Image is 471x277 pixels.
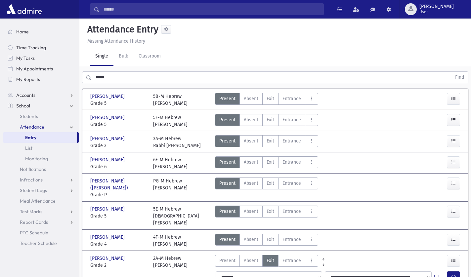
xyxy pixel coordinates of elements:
div: AttTypes [215,93,318,107]
a: Bulk [113,47,133,66]
span: Absent [244,208,258,215]
span: Absent [244,180,258,187]
span: Student Logs [20,187,47,193]
div: 5B-M Hebrew [PERSON_NAME] [153,93,188,107]
span: My Appointments [16,66,53,72]
a: Meal Attendance [3,196,79,206]
span: Present [219,257,235,264]
span: Grade 3 [90,142,147,149]
span: Exit [267,159,274,166]
button: Find [451,72,468,83]
span: Entrance [282,236,301,243]
span: Grade P [90,191,147,198]
a: Teacher Schedule [3,238,79,249]
a: PTC Schedule [3,227,79,238]
a: School [3,100,79,111]
span: Entrance [282,95,301,102]
span: Present [219,208,235,215]
span: My Reports [16,76,40,82]
a: Classroom [133,47,166,66]
span: Present [219,116,235,123]
h5: Attendance Entry [85,24,158,35]
a: Single [90,47,113,66]
span: Grade 2 [90,262,147,269]
span: Entrance [282,159,301,166]
a: Entry [3,132,77,143]
span: Entrance [282,180,301,187]
span: Exit [267,208,274,215]
img: AdmirePro [5,3,43,16]
a: My Tasks [3,53,79,63]
a: Report Cards [3,217,79,227]
a: Infractions [3,175,79,185]
span: Exit [267,138,274,144]
span: Meal Attendance [20,198,56,204]
a: Student Logs [3,185,79,196]
a: Students [3,111,79,122]
div: 4F-M Hebrew [PERSON_NAME] [153,234,188,248]
span: Entrance [282,257,301,264]
div: AttTypes [215,234,318,248]
span: Grade 5 [90,121,147,128]
span: Time Tracking [16,45,46,51]
input: Search [100,3,323,15]
div: AttTypes [215,114,318,128]
div: 3A-M Hebrew Rabbi [PERSON_NAME] [153,135,201,149]
span: Teacher Schedule [20,240,57,246]
span: Present [219,180,235,187]
span: Present [219,95,235,102]
span: My Tasks [16,55,35,61]
span: [PERSON_NAME] [90,135,126,142]
div: 5F-M Hebrew [PERSON_NAME] [153,114,188,128]
span: [PERSON_NAME] [90,114,126,121]
span: Absent [244,138,258,144]
span: Absent [244,159,258,166]
div: AttTypes [215,156,318,170]
span: Test Marks [20,209,42,215]
a: Notifications [3,164,79,175]
u: Missing Attendance History [87,38,145,44]
a: Test Marks [3,206,79,217]
span: Entrance [282,116,301,123]
span: Monitoring [25,156,48,162]
a: Time Tracking [3,42,79,53]
span: Accounts [16,92,35,98]
span: Present [219,236,235,243]
span: Attendance [20,124,44,130]
span: Absent [244,236,258,243]
div: PG-M Hebrew [PERSON_NAME] [153,178,188,198]
span: Infractions [20,177,43,183]
div: AttTypes [215,206,318,226]
span: User [419,9,454,15]
span: Exit [267,257,274,264]
div: AttTypes [215,255,318,269]
span: Absent [244,116,258,123]
span: Grade 5 [90,100,147,107]
span: Exit [267,116,274,123]
a: Accounts [3,90,79,100]
span: Absent [244,257,258,264]
span: [PERSON_NAME] ([PERSON_NAME]) [90,178,147,191]
a: My Appointments [3,63,79,74]
a: My Reports [3,74,79,85]
span: PTC Schedule [20,230,48,236]
div: 6F-M Hebrew [PERSON_NAME] [153,156,188,170]
span: Present [219,159,235,166]
span: [PERSON_NAME] [90,206,126,213]
span: Exit [267,95,274,102]
span: [PERSON_NAME] [419,4,454,9]
span: Exit [267,180,274,187]
span: List [25,145,32,151]
span: Home [16,29,29,35]
a: Monitoring [3,153,79,164]
span: Students [20,113,38,119]
span: Entrance [282,208,301,215]
div: 2A-M Hebrew [PERSON_NAME] [153,255,188,269]
a: Missing Attendance History [85,38,145,44]
a: List [3,143,79,153]
span: Notifications [20,166,46,172]
span: Entrance [282,138,301,144]
span: Grade 5 [90,213,147,219]
div: AttTypes [215,135,318,149]
a: Attendance [3,122,79,132]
